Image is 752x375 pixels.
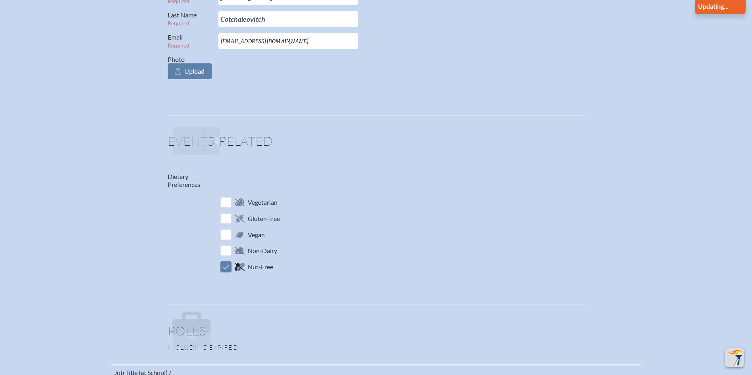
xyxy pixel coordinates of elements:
span: Gluten-free [248,215,280,223]
span: Required [168,20,189,27]
span: Nut-Free [248,263,273,271]
p: Including expired [168,343,585,351]
span: Required [168,42,189,49]
span: Vegan [248,231,265,239]
span: Upload [184,67,205,75]
span: Vegetarian [248,198,277,206]
h1: Events-related [168,135,585,154]
button: Scroll Top [725,348,744,367]
b: Updating... [698,2,729,10]
img: To the top [727,350,742,365]
h1: Roles [168,324,585,343]
label: Dietary Preferences [168,173,200,188]
label: Photo [168,55,212,79]
label: Last Name [168,11,212,27]
span: Non-Dairy [248,247,277,255]
label: Email [168,33,212,49]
